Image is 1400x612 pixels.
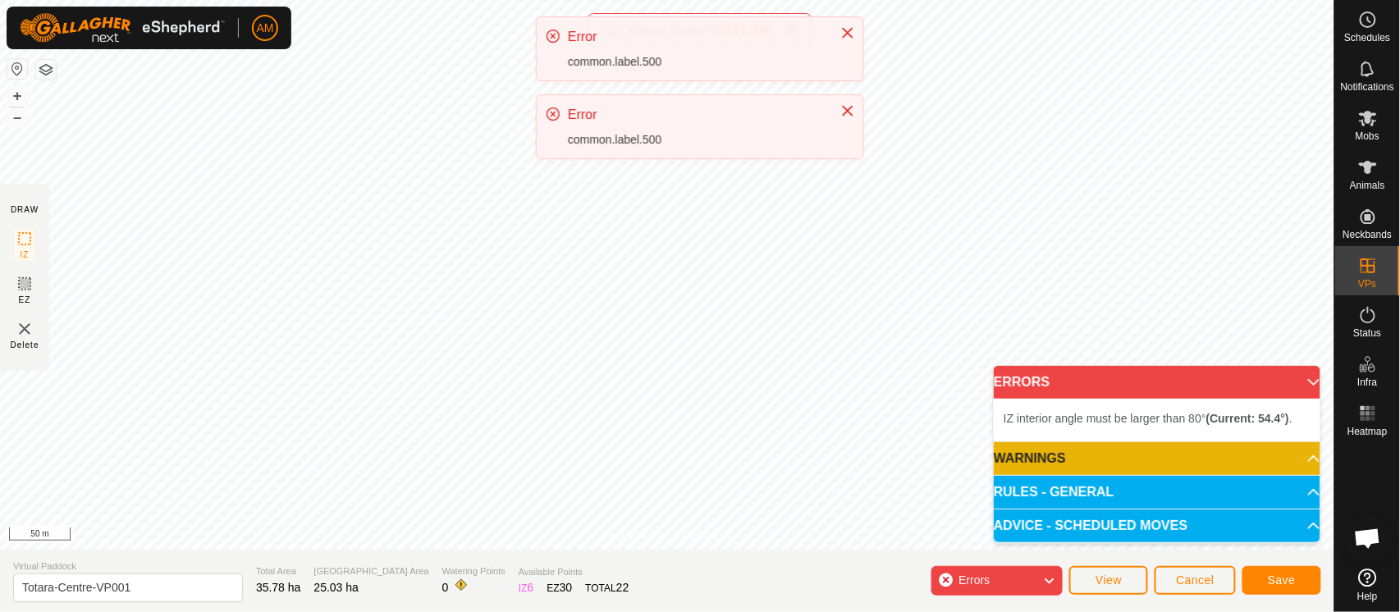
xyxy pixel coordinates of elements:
span: WARNINGS [994,452,1066,465]
span: Delete [11,339,39,351]
button: Save [1242,566,1321,595]
button: + [7,86,27,106]
button: Map Layers [36,60,56,80]
button: – [7,107,27,127]
span: Animals [1350,180,1385,190]
div: common.label.500 [568,131,824,148]
span: Infra [1357,377,1377,387]
div: DRAW [11,203,39,216]
div: IZ [519,579,533,596]
span: IZ [21,249,30,261]
span: 0 [442,581,449,594]
button: Reset Map [7,59,27,79]
span: EZ [19,294,31,306]
span: 25.03 ha [314,581,359,594]
span: VPs [1358,279,1376,289]
a: Help [1335,562,1400,608]
span: 6 [528,581,534,594]
div: Error [568,27,824,47]
span: [GEOGRAPHIC_DATA] Area [314,564,429,578]
div: common.label.500 [568,53,824,71]
span: Virtual Paddock [13,559,243,573]
p-accordion-content: ERRORS [994,399,1320,441]
div: Error [568,105,824,125]
span: Schedules [1344,33,1390,43]
img: VP [15,319,34,339]
p-accordion-header: WARNINGS [994,442,1320,475]
img: Gallagher Logo [20,13,225,43]
span: RULES - GENERAL [994,486,1114,499]
a: Privacy Policy [602,528,664,543]
span: Mobs [1356,131,1379,141]
span: View [1096,573,1122,587]
p-accordion-header: ERRORS [994,366,1320,399]
a: Contact Us [684,528,732,543]
span: Total Area [256,564,301,578]
b: (Current: 54.4°) [1206,412,1289,425]
span: ADVICE - SCHEDULED MOVES [994,519,1187,532]
div: TOTAL [585,579,629,596]
p-accordion-header: RULES - GENERAL [994,476,1320,509]
span: 22 [616,581,629,594]
button: Close [836,99,859,122]
span: AM [257,20,274,37]
button: Close [836,21,859,44]
span: Errors [958,573,990,587]
span: Save [1268,573,1296,587]
div: EZ [547,579,572,596]
button: Cancel [1155,566,1236,595]
span: ERRORS [994,376,1050,389]
button: View [1069,566,1148,595]
span: Watering Points [442,564,506,578]
span: Neckbands [1343,230,1392,240]
span: Heatmap [1347,427,1388,436]
span: Available Points [519,565,629,579]
span: 30 [560,581,573,594]
span: Help [1357,591,1378,601]
span: Cancel [1176,573,1215,587]
a: Open chat [1343,514,1393,563]
span: 35.78 ha [256,581,301,594]
span: Status [1353,328,1381,338]
span: IZ interior angle must be larger than 80° . [1004,412,1292,425]
span: Notifications [1341,82,1394,92]
p-accordion-header: ADVICE - SCHEDULED MOVES [994,509,1320,542]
